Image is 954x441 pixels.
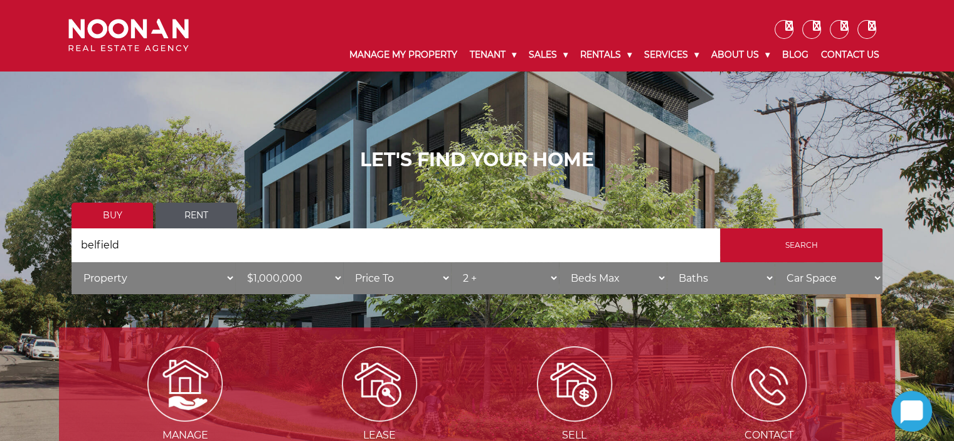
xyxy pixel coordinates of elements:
[156,203,237,228] a: Rent
[705,39,776,71] a: About Us
[72,228,720,262] input: Search by suburb, postcode or area
[731,346,807,422] img: ICONS
[72,149,882,171] h1: LET'S FIND YOUR HOME
[638,39,705,71] a: Services
[574,39,638,71] a: Rentals
[720,228,882,262] input: Search
[72,203,153,228] a: Buy
[815,39,886,71] a: Contact Us
[68,19,189,52] img: Noonan Real Estate Agency
[776,39,815,71] a: Blog
[464,39,522,71] a: Tenant
[343,39,464,71] a: Manage My Property
[522,39,574,71] a: Sales
[342,346,417,422] img: Lease my property
[537,346,612,422] img: Sell my property
[147,346,223,422] img: Manage my Property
